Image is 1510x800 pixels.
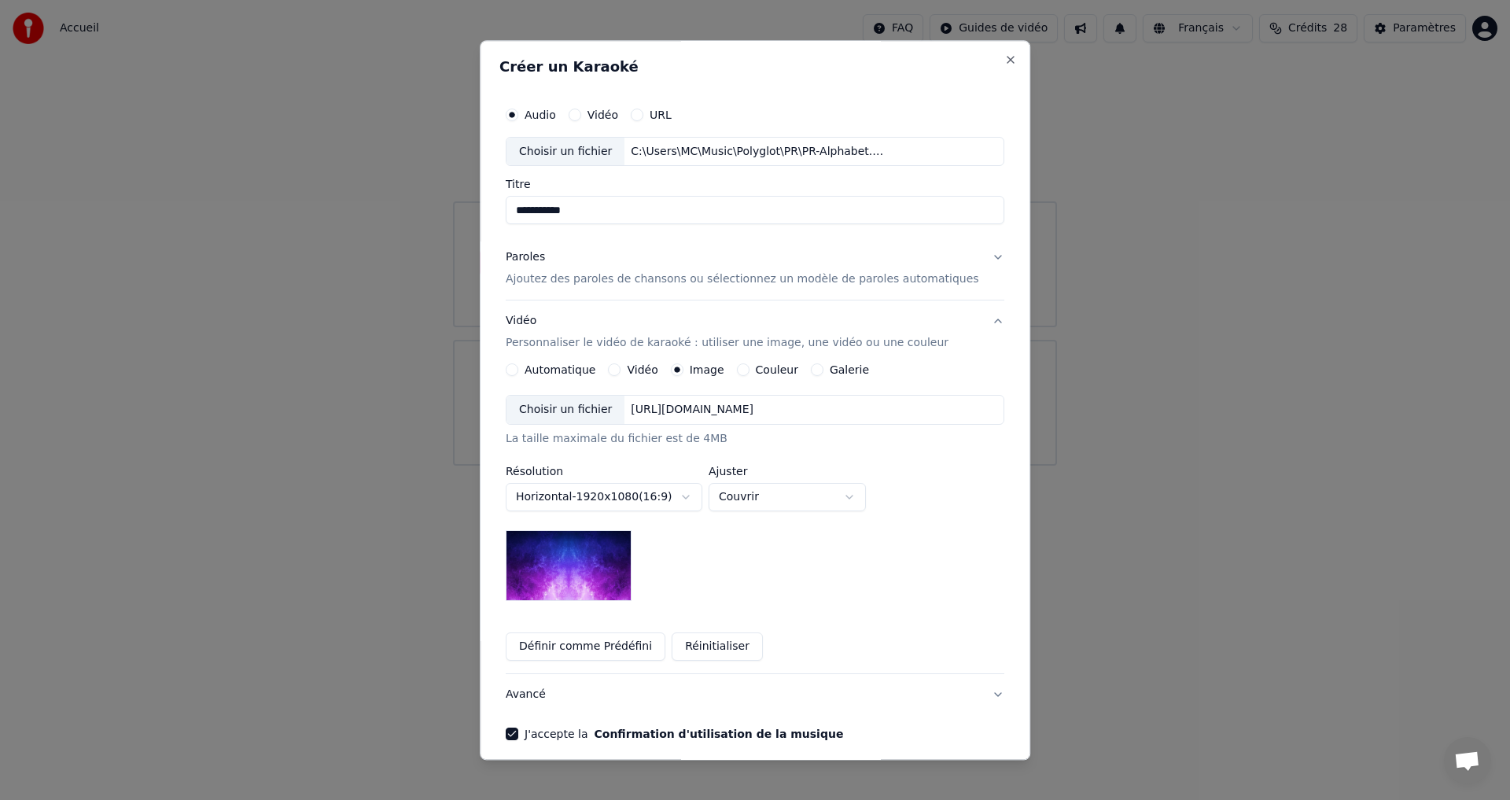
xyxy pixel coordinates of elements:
p: Personnaliser le vidéo de karaoké : utiliser une image, une vidéo ou une couleur [506,336,948,352]
div: [URL][DOMAIN_NAME] [625,403,761,418]
div: Choisir un fichier [506,138,624,166]
button: VidéoPersonnaliser le vidéo de karaoké : utiliser une image, une vidéo ou une couleur [506,301,1004,364]
p: Ajoutez des paroles de chansons ou sélectionnez un modèle de paroles automatiques [506,272,979,288]
button: ParolesAjoutez des paroles de chansons ou sélectionnez un modèle de paroles automatiques [506,238,1004,300]
div: VidéoPersonnaliser le vidéo de karaoké : utiliser une image, une vidéo ou une couleur [506,364,1004,674]
label: Automatique [525,365,595,376]
button: Avancé [506,675,1004,716]
label: Résolution [506,466,702,477]
label: Image [690,365,724,376]
label: Galerie [830,365,869,376]
div: C:\Users\MC\Music\Polyglot\PR\PR-Alphabet.mp3 [625,144,893,160]
div: Paroles [506,250,545,266]
label: Vidéo [628,365,658,376]
div: Vidéo [506,314,948,352]
div: La taille maximale du fichier est de 4MB [506,432,1004,448]
label: URL [650,109,672,120]
label: Couleur [756,365,798,376]
button: Définir comme Prédéfini [506,633,665,662]
label: Ajuster [709,466,866,477]
button: Réinitialiser [672,633,763,662]
h2: Créer un Karaoké [499,60,1011,74]
label: J'accepte la [525,729,843,740]
div: Choisir un fichier [506,396,624,425]
button: J'accepte la [595,729,844,740]
label: Titre [506,179,1004,190]
label: Vidéo [587,109,618,120]
label: Audio [525,109,556,120]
